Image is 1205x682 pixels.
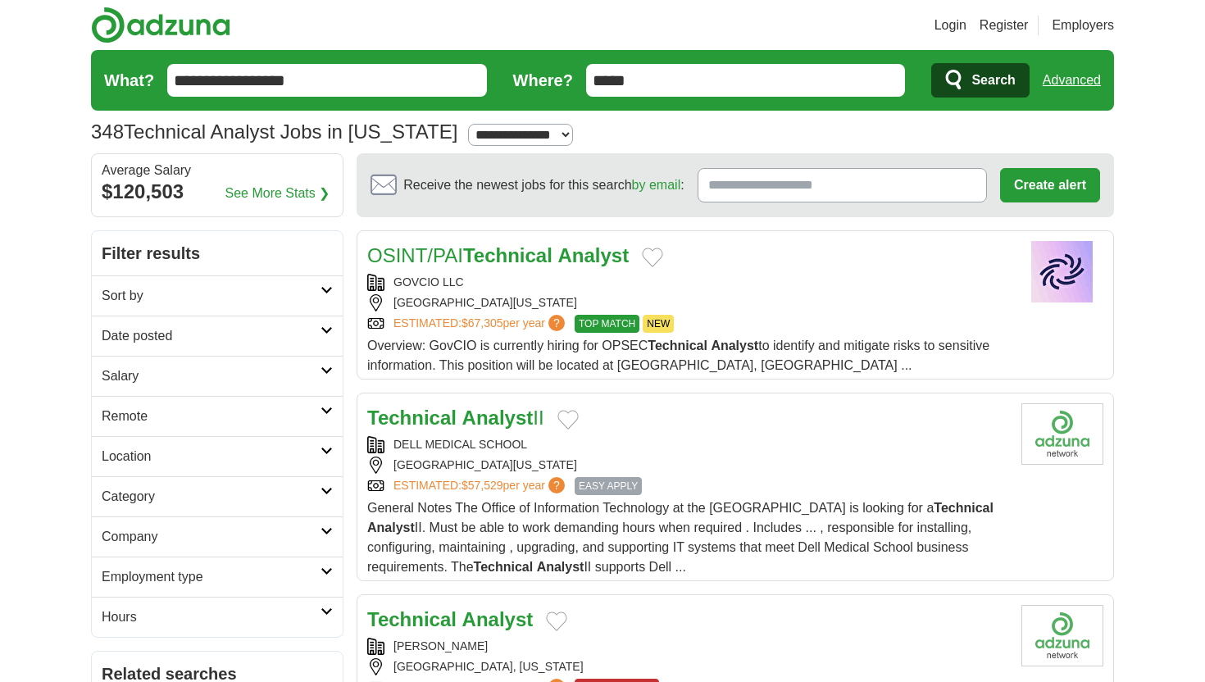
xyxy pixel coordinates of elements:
span: ? [548,477,565,493]
strong: Analyst [462,608,534,630]
strong: Technical [934,501,994,515]
div: [GEOGRAPHIC_DATA][US_STATE] [367,457,1008,474]
a: Technical Analyst [367,608,533,630]
button: Add to favorite jobs [557,410,579,430]
a: Advanced [1043,64,1101,97]
img: Company logo [1021,241,1103,302]
a: OSINT/PAITechnical Analyst [367,244,629,266]
strong: Technical [474,560,534,574]
h2: Date posted [102,326,321,346]
a: Remote [92,396,343,436]
strong: Technical [367,407,457,429]
a: Hours [92,597,343,637]
a: Login [934,16,966,35]
a: Employment type [92,557,343,597]
h2: Category [102,487,321,507]
span: EASY APPLY [575,477,642,495]
strong: Technical [648,339,707,352]
a: Salary [92,356,343,396]
div: [GEOGRAPHIC_DATA], [US_STATE] [367,658,1008,675]
h2: Company [102,527,321,547]
a: by email [632,178,681,192]
strong: Analyst [711,339,758,352]
span: 348 [91,117,124,147]
a: Register [980,16,1029,35]
label: Where? [513,68,573,93]
span: ? [548,315,565,331]
h1: Technical Analyst Jobs in [US_STATE] [91,120,457,143]
span: NEW [643,315,674,333]
h2: Employment type [102,567,321,587]
div: Average Salary [102,164,333,177]
a: Company [92,516,343,557]
span: $57,529 [462,479,503,492]
a: Location [92,436,343,476]
h2: Filter results [92,231,343,275]
a: Technical AnalystII [367,407,544,429]
h2: Salary [102,366,321,386]
strong: Analyst [537,560,584,574]
strong: Analyst [367,521,415,534]
a: Sort by [92,275,343,316]
span: TOP MATCH [575,315,639,333]
button: Create alert [1000,168,1100,202]
img: Adzuna logo [91,7,230,43]
h2: Location [102,447,321,466]
a: See More Stats ❯ [225,184,330,203]
img: Company logo [1021,605,1103,666]
span: $67,305 [462,316,503,330]
div: GOVCIO LLC [367,274,1008,291]
a: ESTIMATED:$57,529per year? [393,477,568,495]
div: $120,503 [102,177,333,207]
strong: Analyst [558,244,630,266]
h2: Hours [102,607,321,627]
a: Date posted [92,316,343,356]
h2: Sort by [102,286,321,306]
h2: Remote [102,407,321,426]
img: Company logo [1021,403,1103,465]
a: Employers [1052,16,1114,35]
strong: Analyst [462,407,534,429]
button: Add to favorite jobs [642,248,663,267]
span: Receive the newest jobs for this search : [403,175,684,195]
strong: Technical [463,244,552,266]
strong: Technical [367,608,457,630]
div: DELL MEDICAL SCHOOL [367,436,1008,453]
a: Category [92,476,343,516]
label: What? [104,68,154,93]
button: Search [931,63,1029,98]
span: General Notes The Office of Information Technology at the [GEOGRAPHIC_DATA] is looking for a II. ... [367,501,994,574]
span: Search [971,64,1015,97]
a: ESTIMATED:$67,305per year? [393,315,568,333]
div: [PERSON_NAME] [367,638,1008,655]
div: [GEOGRAPHIC_DATA][US_STATE] [367,294,1008,311]
span: Overview: GovCIO is currently hiring for OPSEC to identify and mitigate risks to sensitive inform... [367,339,989,372]
button: Add to favorite jobs [546,612,567,631]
